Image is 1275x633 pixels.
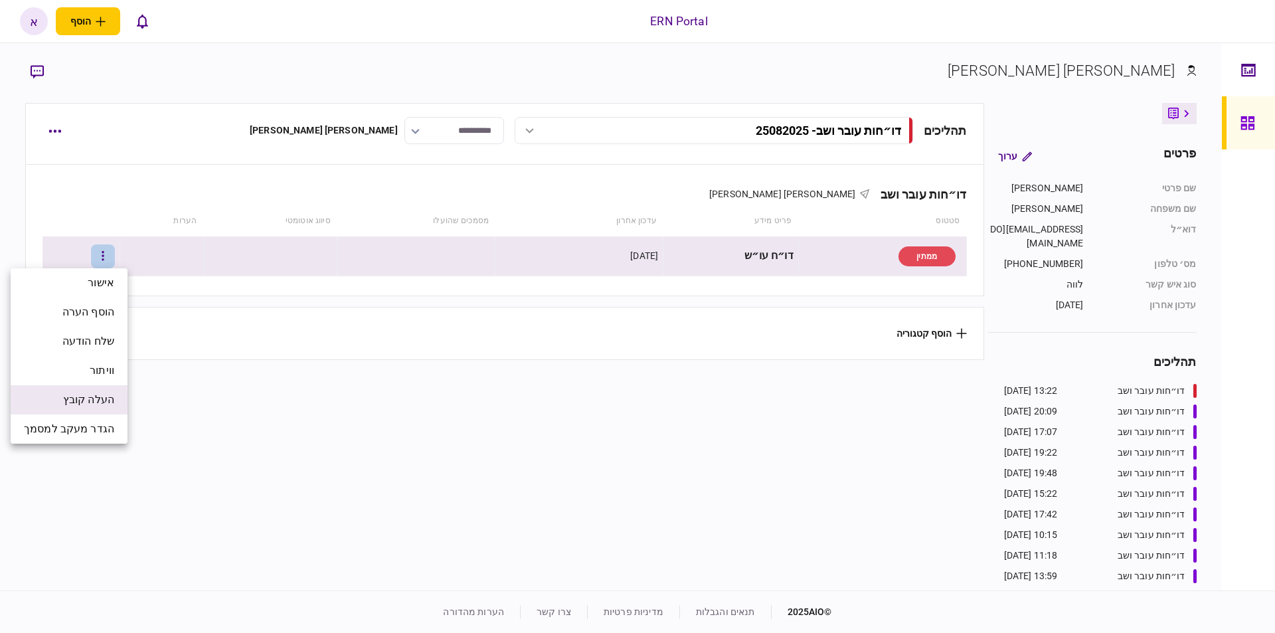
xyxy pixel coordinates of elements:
span: הגדר מעקב למסמך [24,421,114,437]
span: שלח הודעה [62,333,114,349]
span: וויתור [90,363,114,379]
span: העלה קובץ [63,392,114,408]
span: אישור [88,275,114,291]
span: הוסף הערה [62,304,114,320]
